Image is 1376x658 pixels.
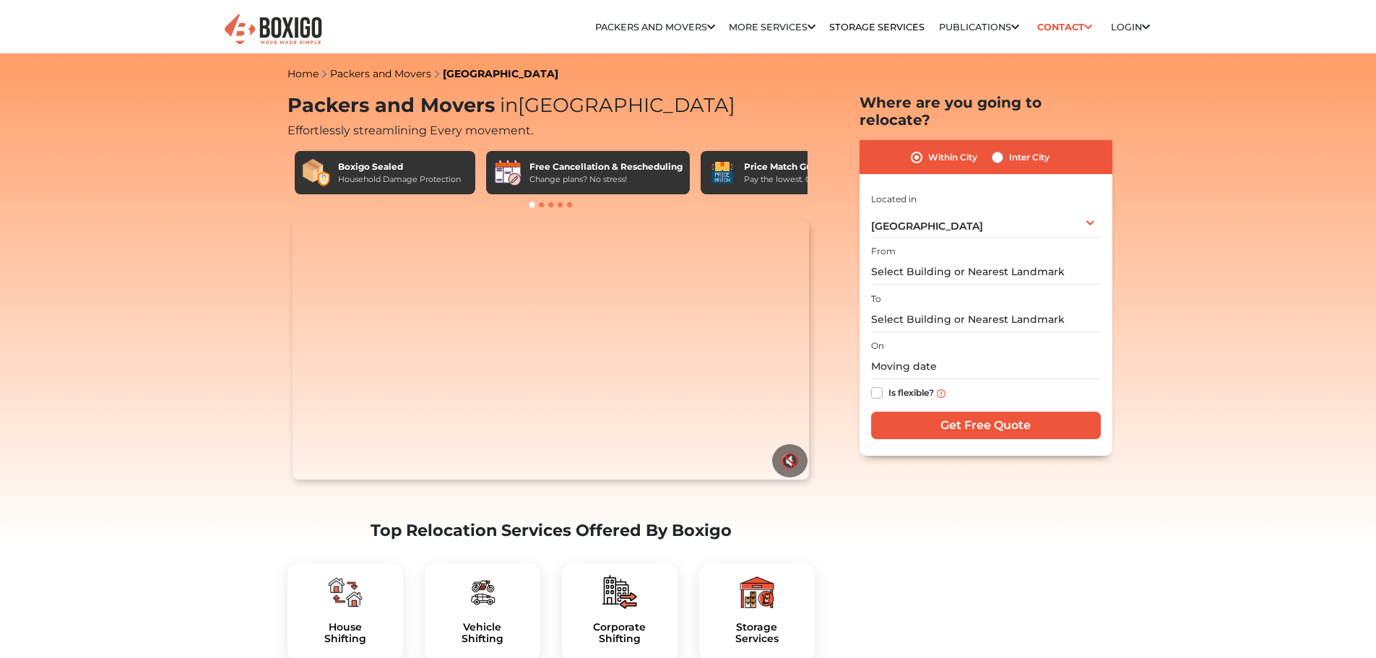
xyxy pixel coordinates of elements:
div: Boxigo Sealed [338,160,461,173]
img: Free Cancellation & Rescheduling [493,158,522,187]
img: boxigo_packers_and_movers_plan [740,575,774,610]
div: Change plans? No stress! [529,173,683,186]
div: Household Damage Protection [338,173,461,186]
h1: Packers and Movers [287,94,815,118]
a: Home [287,67,319,80]
img: boxigo_packers_and_movers_plan [328,575,363,610]
a: Packers and Movers [595,22,715,33]
img: info [937,389,946,398]
a: [GEOGRAPHIC_DATA] [443,67,558,80]
a: More services [729,22,815,33]
a: Publications [939,22,1019,33]
img: Price Match Guarantee [708,158,737,187]
button: 🔇 [772,444,808,477]
label: To [871,293,881,306]
img: Boxigo Sealed [302,158,331,187]
h5: Corporate Shifting [574,621,666,646]
a: StorageServices [711,621,803,646]
a: Contact [1033,16,1097,38]
span: [GEOGRAPHIC_DATA] [871,220,983,233]
input: Get Free Quote [871,412,1101,439]
div: Pay the lowest. Guaranteed! [744,173,854,186]
h5: House Shifting [299,621,391,646]
a: HouseShifting [299,621,391,646]
div: Free Cancellation & Rescheduling [529,160,683,173]
img: boxigo_packers_and_movers_plan [465,575,500,610]
label: Is flexible? [888,384,934,399]
a: Packers and Movers [330,67,431,80]
span: [GEOGRAPHIC_DATA] [495,93,735,117]
input: Select Building or Nearest Landmark [871,307,1101,332]
input: Select Building or Nearest Landmark [871,259,1101,285]
span: in [500,93,518,117]
label: Inter City [1009,149,1050,166]
label: Within City [928,149,977,166]
label: Located in [871,193,917,206]
h2: Where are you going to relocate? [860,94,1112,129]
img: Boxigo [222,12,324,48]
a: Login [1111,22,1150,33]
h5: Vehicle Shifting [436,621,529,646]
h5: Storage Services [711,621,803,646]
label: From [871,245,896,258]
a: Storage Services [829,22,925,33]
label: On [871,339,884,352]
div: Price Match Guarantee [744,160,854,173]
input: Moving date [871,354,1101,379]
span: Effortlessly streamlining Every movement. [287,124,533,137]
img: boxigo_packers_and_movers_plan [602,575,637,610]
video: Your browser does not support the video tag. [293,221,809,480]
h2: Top Relocation Services Offered By Boxigo [287,521,815,540]
a: CorporateShifting [574,621,666,646]
a: VehicleShifting [436,621,529,646]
